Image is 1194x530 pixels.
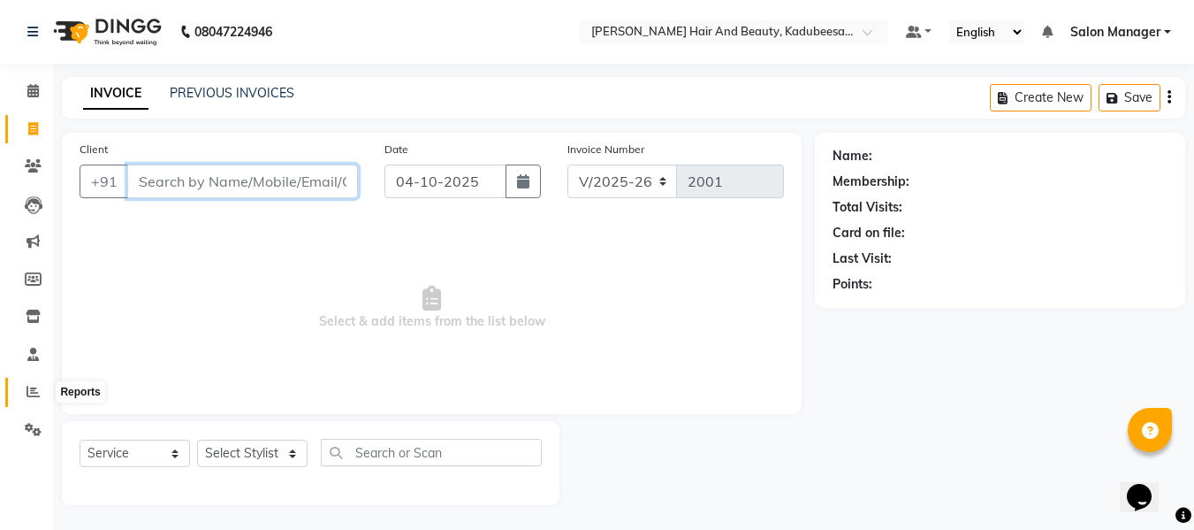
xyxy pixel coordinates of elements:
[1070,23,1160,42] span: Salon Manager
[83,78,148,110] a: INVOICE
[80,165,129,198] button: +91
[170,85,294,101] a: PREVIOUS INVOICES
[80,142,108,157] label: Client
[321,439,542,466] input: Search or Scan
[194,7,272,57] b: 08047224946
[56,381,104,403] div: Reports
[567,142,644,157] label: Invoice Number
[127,165,358,198] input: Search by Name/Mobile/Email/Code
[833,198,902,217] div: Total Visits:
[80,219,784,396] span: Select & add items from the list below
[833,250,892,268] div: Last Visit:
[833,173,909,191] div: Membership:
[833,275,872,294] div: Points:
[45,7,166,57] img: logo
[1099,84,1160,111] button: Save
[833,224,905,242] div: Card on file:
[990,84,1091,111] button: Create New
[833,147,872,165] div: Name:
[384,142,408,157] label: Date
[1120,459,1176,512] iframe: chat widget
